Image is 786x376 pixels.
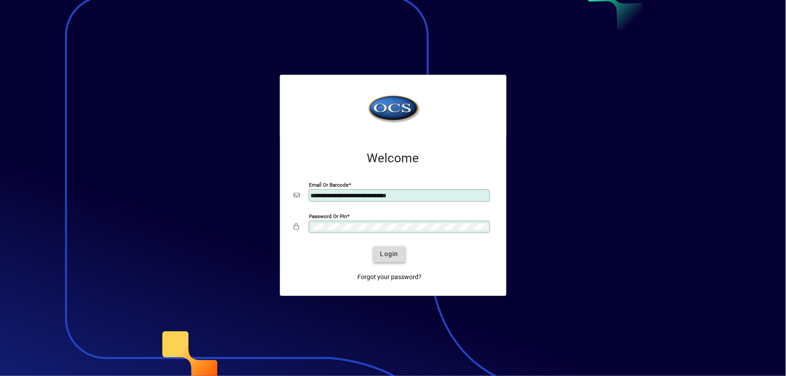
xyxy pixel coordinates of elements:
[309,213,347,219] mat-label: Password or Pin
[309,181,349,188] mat-label: Email or Barcode
[294,151,492,166] h2: Welcome
[357,272,422,282] span: Forgot your password?
[373,246,406,262] button: Login
[380,249,399,259] span: Login
[354,269,425,285] a: Forgot your password?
